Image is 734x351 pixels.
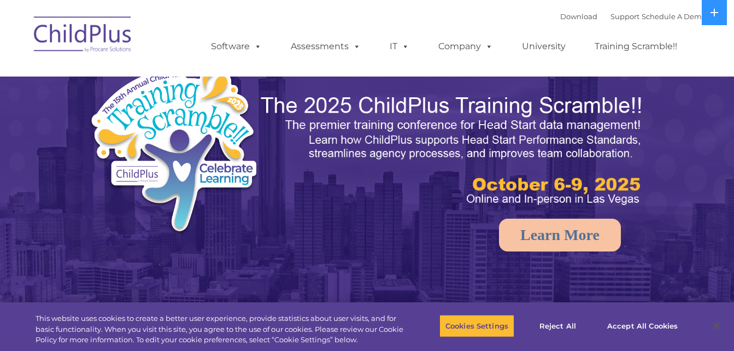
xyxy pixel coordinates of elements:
[524,314,592,337] button: Reject All
[610,12,639,21] a: Support
[601,314,684,337] button: Accept All Cookies
[427,36,504,57] a: Company
[379,36,420,57] a: IT
[642,12,706,21] a: Schedule A Demo
[511,36,577,57] a: University
[439,314,514,337] button: Cookies Settings
[704,314,729,338] button: Close
[584,36,688,57] a: Training Scramble!!
[560,12,597,21] a: Download
[280,36,372,57] a: Assessments
[36,313,404,346] div: This website uses cookies to create a better user experience, provide statistics about user visit...
[28,9,138,63] img: ChildPlus by Procare Solutions
[200,36,273,57] a: Software
[560,12,706,21] font: |
[499,219,621,251] a: Learn More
